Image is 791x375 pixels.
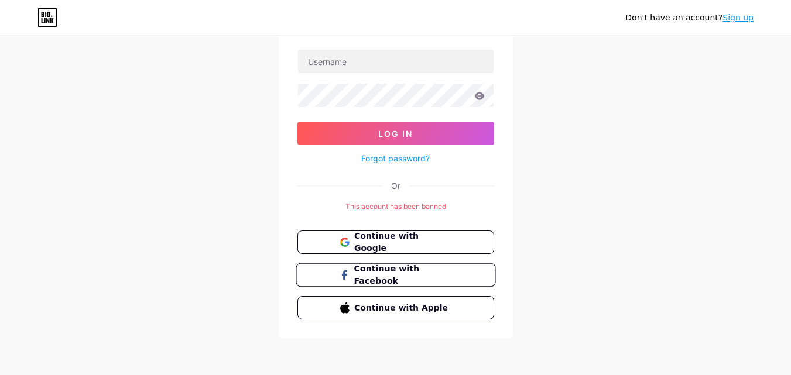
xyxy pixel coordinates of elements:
button: Continue with Google [297,230,494,254]
div: This account has been banned [297,201,494,212]
span: Continue with Google [354,230,451,254]
div: Don't have an account? [625,12,754,24]
input: Username [298,50,494,73]
a: Forgot password? [361,152,430,164]
button: Continue with Facebook [296,263,495,287]
span: Log In [378,129,413,139]
span: Continue with Apple [354,302,451,314]
button: Log In [297,122,494,145]
a: Sign up [722,13,754,22]
button: Continue with Apple [297,296,494,319]
span: Continue with Facebook [354,263,451,288]
div: Or [391,180,400,192]
a: Continue with Facebook [297,263,494,287]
